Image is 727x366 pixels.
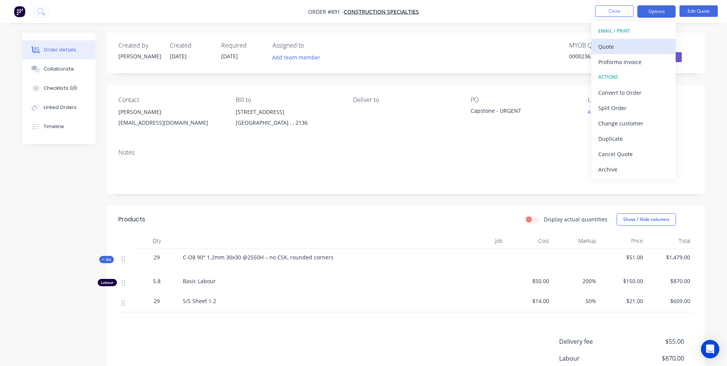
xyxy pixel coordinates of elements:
[344,8,419,15] a: Construction Specialties
[183,254,333,261] span: C-O8 90° 1.2mm 30x30 @2550H – no CSK, rounded corners
[118,107,223,117] div: [PERSON_NAME]
[544,215,607,223] label: Display actual quantities
[646,233,693,249] div: Total
[236,107,341,131] div: [STREET_ADDRESS][GEOGRAPHIC_DATA] , , 2136
[637,5,676,18] button: Options
[98,279,117,286] div: Labour
[649,253,690,261] span: $1,479.00
[118,117,223,128] div: [EMAIL_ADDRESS][DOMAIN_NAME]
[118,107,223,131] div: [PERSON_NAME][EMAIL_ADDRESS][DOMAIN_NAME]
[591,146,676,162] button: Cancel Quote
[134,233,180,249] div: Qty
[118,42,161,49] div: Created by
[617,213,676,226] button: Show / Hide columns
[569,42,627,49] div: MYOB Quote #
[102,257,112,262] span: Kit
[602,297,643,305] span: $21.00
[221,53,238,60] span: [DATE]
[584,107,619,117] button: Add labels
[598,133,669,144] div: Duplicate
[23,98,95,117] button: Linked Orders
[236,117,341,128] div: [GEOGRAPHIC_DATA] , , 2136
[505,233,553,249] div: Cost
[44,66,74,73] div: Collaborate
[591,100,676,115] button: Split Order
[559,354,627,363] span: Labour
[598,148,669,160] div: Cancel Quote
[602,277,643,285] span: $150.00
[591,54,676,69] button: Proforma Invoice
[44,123,64,130] div: Timeline
[153,277,161,285] span: 5.8
[272,42,349,49] div: Assigned to
[471,96,576,104] div: PO
[154,297,160,305] span: 29
[598,26,669,36] div: EMAIL / PRINT
[598,102,669,114] div: Split Order
[598,56,669,68] div: Proforma Invoice
[509,297,550,305] span: $14.00
[598,41,669,52] div: Quote
[588,96,693,104] div: Labels
[353,96,458,104] div: Deliver to
[236,107,341,117] div: [STREET_ADDRESS]
[509,277,550,285] span: $50.00
[595,5,633,17] button: Close
[591,39,676,54] button: Quote
[118,96,223,104] div: Contact
[591,131,676,146] button: Duplicate
[559,337,627,346] span: Delivery fee
[591,23,676,39] button: EMAIL / PRINT
[118,215,145,224] div: Products
[183,297,216,305] span: S/S Sheet 1.2
[23,59,95,79] button: Collaborate
[99,256,114,263] div: Kit
[679,5,718,17] button: Edit Quote
[555,277,596,285] span: 200%
[170,53,187,60] span: [DATE]
[268,52,324,63] button: Add team member
[118,52,161,60] div: [PERSON_NAME]
[598,164,669,175] div: Archive
[598,87,669,98] div: Convert to Order
[649,277,690,285] span: $870.00
[170,42,212,49] div: Created
[591,85,676,100] button: Convert to Order
[308,8,344,15] span: Order #891 -
[552,233,599,249] div: Markup
[23,79,95,98] button: Checklists 0/0
[154,253,160,261] span: 29
[591,115,676,131] button: Change customer
[23,40,95,59] button: Order details
[627,354,684,363] span: $870.00
[471,107,566,117] div: Capstone - URGENT
[221,42,263,49] div: Required
[701,340,719,358] div: Open Intercom Messenger
[44,104,77,111] div: Linked Orders
[627,337,684,346] span: $55.00
[649,297,690,305] span: $609.00
[448,233,505,249] div: Job
[569,52,627,60] div: 00002363
[272,52,325,63] button: Add team member
[44,85,77,92] div: Checklists 0/0
[555,297,596,305] span: 50%
[14,6,25,17] img: Factory
[236,96,341,104] div: Bill to
[591,69,676,85] button: ACTIONS
[591,162,676,177] button: Archive
[598,72,669,82] div: ACTIONS
[599,233,647,249] div: Price
[118,149,693,156] div: Notes
[598,118,669,129] div: Change customer
[44,46,76,53] div: Order details
[183,277,216,285] span: Basic Labour
[602,253,643,261] span: $51.00
[23,117,95,136] button: Timeline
